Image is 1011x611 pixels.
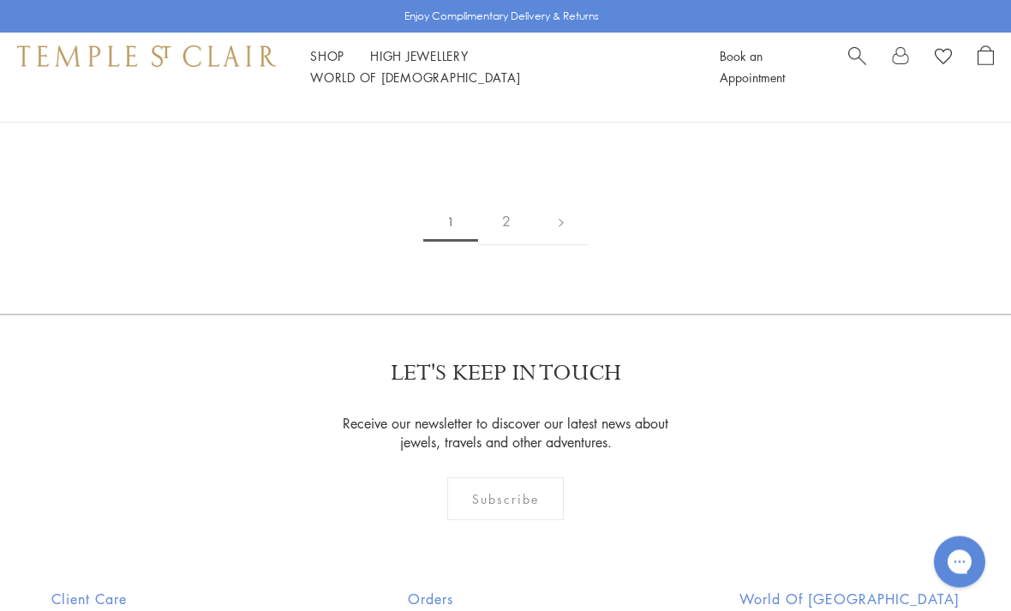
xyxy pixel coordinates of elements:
a: Next page [535,199,588,246]
nav: Main navigation [310,45,681,88]
iframe: Gorgias live chat messenger [925,530,994,594]
a: ShopShop [310,47,344,64]
h2: Client Care [51,590,236,610]
span: 1 [423,203,478,243]
a: 2 [478,199,535,246]
a: Book an Appointment [720,47,785,86]
p: Enjoy Complimentary Delivery & Returns [404,8,599,25]
a: View Wishlist [935,45,952,71]
a: High JewelleryHigh Jewellery [370,47,469,64]
h2: World of [GEOGRAPHIC_DATA] [739,590,960,610]
a: Open Shopping Bag [978,45,994,88]
img: Temple St. Clair [17,45,276,66]
p: LET'S KEEP IN TOUCH [391,359,621,389]
a: Search [848,45,866,88]
div: Subscribe [447,478,565,521]
h2: Orders [408,590,567,610]
a: World of [DEMOGRAPHIC_DATA]World of [DEMOGRAPHIC_DATA] [310,69,520,86]
p: Receive our newsletter to discover our latest news about jewels, travels and other adventures. [332,415,679,452]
